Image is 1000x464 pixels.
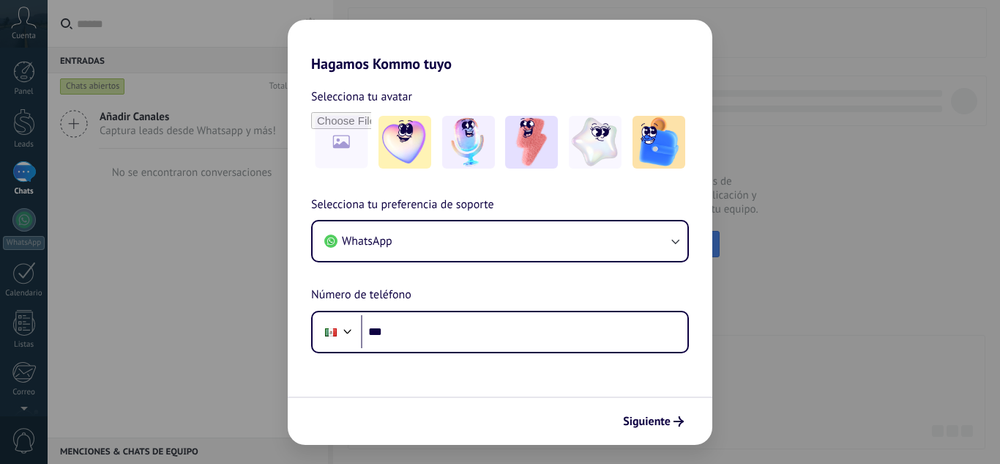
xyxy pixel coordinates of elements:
[378,116,431,169] img: -1.jpeg
[342,234,392,248] span: WhatsApp
[505,116,558,169] img: -3.jpeg
[311,87,412,106] span: Selecciona tu avatar
[311,286,411,305] span: Número de teléfono
[288,20,712,73] h2: Hagamos Kommo tuyo
[442,116,495,169] img: -2.jpeg
[623,416,671,427] span: Siguiente
[317,317,345,347] div: Mexico: + 52
[633,116,685,169] img: -5.jpeg
[616,409,690,434] button: Siguiente
[569,116,622,169] img: -4.jpeg
[313,221,687,261] button: WhatsApp
[311,196,494,215] span: Selecciona tu preferencia de soporte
